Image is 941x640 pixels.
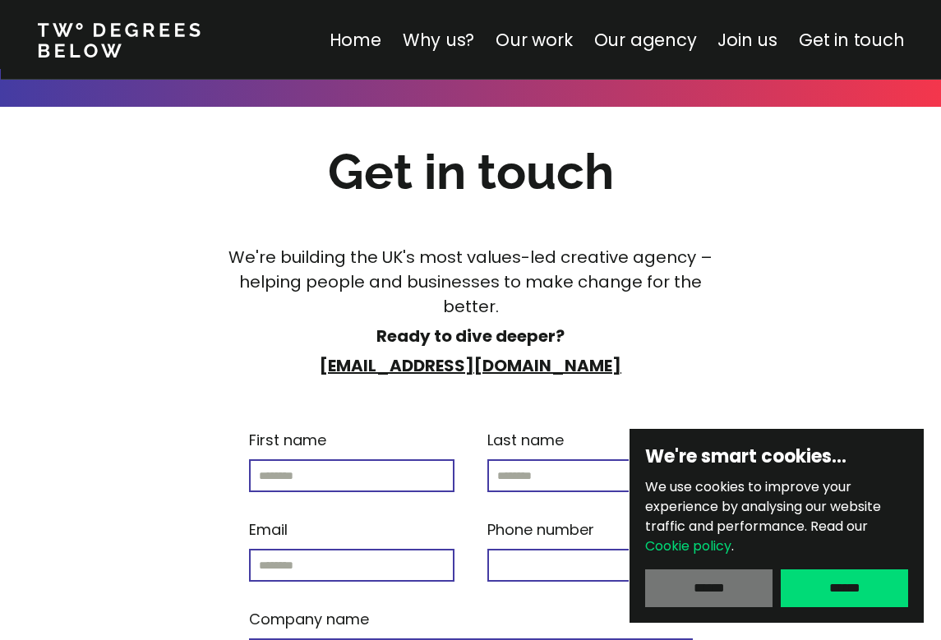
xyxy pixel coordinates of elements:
[402,28,474,52] a: Why us?
[249,549,454,582] input: Email
[213,245,729,319] p: We're building the UK's most values-led creative agency – helping people and businesses to make c...
[487,549,693,582] input: Phone number
[487,429,564,451] p: Last name
[645,477,908,556] p: We use cookies to improve your experience by analysing our website traffic and performance.
[249,459,454,492] input: First name
[645,444,908,469] h6: We're smart cookies…
[496,28,572,52] a: Our work
[645,517,868,555] span: Read our .
[799,28,904,52] a: Get in touch
[249,429,326,451] p: First name
[717,28,777,52] a: Join us
[329,28,381,52] a: Home
[645,536,731,555] a: Cookie policy
[249,608,369,630] p: Company name
[487,459,693,492] input: Last name
[376,325,565,348] strong: Ready to dive deeper?
[328,139,614,205] h2: Get in touch
[487,518,594,541] p: Phone number
[593,28,696,52] a: Our agency
[320,354,621,377] a: [EMAIL_ADDRESS][DOMAIN_NAME]
[249,518,288,541] p: Email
